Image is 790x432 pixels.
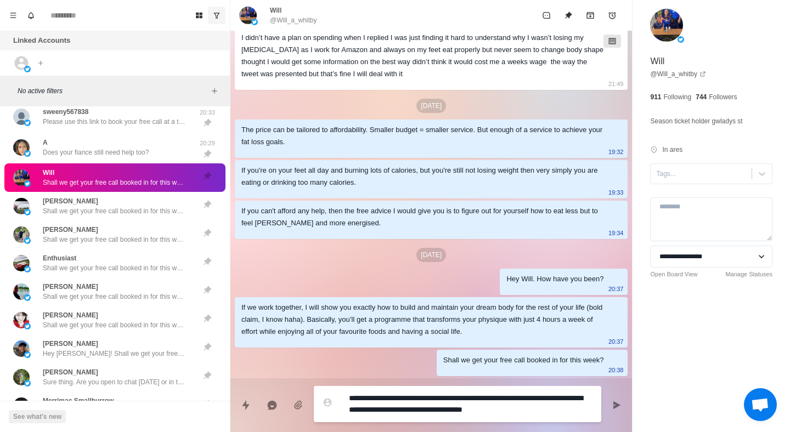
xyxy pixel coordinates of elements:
[43,225,98,235] p: [PERSON_NAME]
[22,7,39,24] button: Notifications
[535,4,557,26] button: Mark as unread
[13,35,70,46] p: Linked Accounts
[678,36,684,43] img: picture
[43,196,98,206] p: [PERSON_NAME]
[241,302,603,338] div: If we work together, I will show you exactly how to build and maintain your dream body for the re...
[650,55,664,68] p: Will
[24,120,31,126] img: picture
[24,66,31,72] img: picture
[13,169,30,186] img: picture
[416,248,446,262] p: [DATE]
[709,92,737,102] p: Followers
[43,396,114,406] p: Merrimac Smallburrow
[606,394,628,416] button: Send message
[43,339,98,349] p: [PERSON_NAME]
[43,253,76,263] p: Enthusiast
[13,109,30,125] img: picture
[608,336,624,348] p: 20:37
[24,351,31,358] img: picture
[43,292,185,302] p: Shall we get your free call booked in for this week?
[650,270,697,279] a: Open Board View
[650,115,742,127] p: Season ticket holder gwladys st
[13,283,30,300] img: picture
[43,263,185,273] p: Shall we get your free call booked in for this week?
[9,410,66,423] button: See what's new
[662,145,682,155] p: In ares
[34,56,47,70] button: Add account
[664,92,692,102] p: Following
[239,7,257,24] img: picture
[557,4,579,26] button: Unpin
[208,7,225,24] button: Show unread conversations
[43,117,185,127] p: Please use this link to book your free call at a time that works best for you. I look forward to ...
[43,349,185,359] p: Hey [PERSON_NAME]! Shall we get your free call booked in for this week?
[13,139,30,156] img: picture
[650,9,683,42] img: picture
[13,312,30,328] img: picture
[43,206,185,216] p: Shall we get your free call booked in for this week?
[270,15,317,25] p: @Will_a_whitby
[13,255,30,271] img: picture
[579,4,601,26] button: Archive
[287,394,309,416] button: Add media
[43,282,98,292] p: [PERSON_NAME]
[43,147,149,157] p: Does your fiance still need help too?
[608,78,624,90] p: 21:49
[194,139,221,148] p: 20:29
[190,7,208,24] button: Board View
[744,388,777,421] a: Open chat
[194,108,221,117] p: 20:33
[13,226,30,243] img: picture
[725,270,772,279] a: Manage Statuses
[24,180,31,187] img: picture
[608,227,624,239] p: 19:34
[608,146,624,158] p: 19:32
[24,323,31,329] img: picture
[650,92,661,102] p: 911
[13,198,30,214] img: picture
[13,369,30,385] img: picture
[241,124,603,148] div: The price can be tailored to affordability. Smaller budget = smaller service. But enough of a ser...
[416,99,446,113] p: [DATE]
[251,19,258,25] img: picture
[608,186,624,198] p: 19:33
[13,397,30,414] img: picture
[24,266,31,272] img: picture
[608,283,624,295] p: 20:37
[43,320,185,330] p: Shall we get your free call booked in for this week?
[24,209,31,215] img: picture
[696,92,707,102] p: 744
[601,4,623,26] button: Add reminder
[43,235,185,245] p: Shall we get your free call booked in for this week?
[24,150,31,157] img: picture
[241,205,603,229] div: If you can't afford any help, then the free advice I would give you is to figure out for yourself...
[208,84,221,98] button: Add filters
[43,138,48,147] p: A
[24,380,31,386] img: picture
[270,5,281,15] p: Will
[443,354,604,366] div: Shall we get your free call booked in for this week?
[4,7,22,24] button: Menu
[43,107,88,117] p: sweeny567838
[235,394,257,416] button: Quick replies
[43,310,98,320] p: [PERSON_NAME]
[506,273,603,285] div: Hey Will. How have you been?
[43,377,185,387] p: Sure thing. Are you open to chat [DATE] or in the next few days? [URL][DOMAIN_NAME]
[18,86,208,96] p: No active filters
[43,178,185,187] p: Shall we get your free call booked in for this week?
[43,168,54,178] p: Will
[608,364,624,376] p: 20:38
[241,164,603,189] div: If you're on your feet all day and burning lots of calories, but you're still not losing weight t...
[13,340,30,357] img: picture
[261,394,283,416] button: Reply with AI
[24,237,31,244] img: picture
[24,294,31,301] img: picture
[650,69,706,79] a: @Will_a_whitby
[43,367,98,377] p: [PERSON_NAME]
[241,32,603,80] div: I didn’t have a plan on spending when I replied I was just finding it hard to understand why I wa...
